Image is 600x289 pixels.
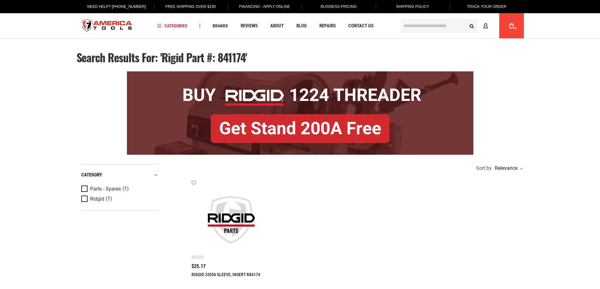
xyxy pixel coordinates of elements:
[346,22,376,30] a: Contact Us
[241,24,258,28] span: Reviews
[154,22,190,30] a: Categories
[157,24,187,28] span: Categories
[348,24,374,28] span: Contact Us
[213,24,228,28] span: Brands
[106,196,112,202] span: (1)
[210,22,231,30] a: Brands
[81,171,158,179] div: category
[515,27,517,30] span: 0
[466,20,478,32] button: Search
[270,24,284,28] span: About
[127,71,473,155] img: BOGO: Buy RIDGID® 1224 Threader, Get Stand 200A Free!
[319,24,336,28] span: Repairs
[238,22,260,30] a: Reviews
[81,196,157,203] a: Ridgid (1)
[90,196,104,202] span: Ridgid
[191,264,206,269] span: $25.17
[191,272,260,277] a: RIDGID 25056 SLEEVE, INSERT R84174
[296,24,307,28] span: Blog
[77,14,138,38] a: store logo
[77,49,247,65] span: Search results for: 'rigid Part #: 841174'
[476,166,492,171] span: Sort by
[506,13,517,38] a: 0
[317,22,339,30] a: Repairs
[123,186,129,192] span: (1)
[81,186,157,192] a: Parts - Spares (1)
[127,71,473,76] a: BOGO: Buy RIDGID® 1224 Threader, Get Stand 200A Free!
[267,22,287,30] a: About
[396,4,429,9] span: Shipping Policy
[191,255,204,260] div: Ridgid
[493,166,522,171] div: Relevance
[294,22,310,30] a: Blog
[81,164,158,211] div: Product Filters
[90,186,121,192] span: Parts - Spares
[77,14,138,38] img: America Tools
[198,186,265,253] img: RIDGID 25056 SLEEVE, INSERT R84174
